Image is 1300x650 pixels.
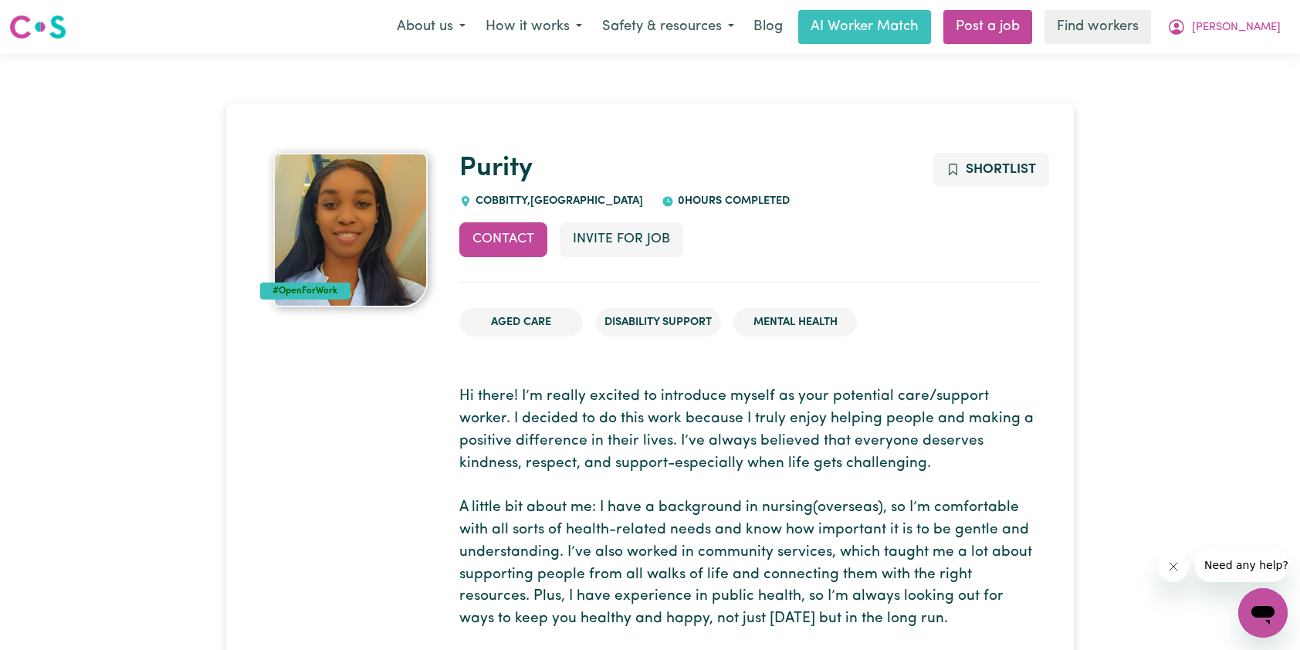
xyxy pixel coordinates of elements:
a: Find workers [1044,10,1151,44]
a: Blog [744,10,792,44]
a: AI Worker Match [798,10,931,44]
li: Disability Support [595,308,721,337]
button: My Account [1157,11,1291,43]
button: About us [387,11,476,43]
a: Post a job [943,10,1032,44]
span: Shortlist [966,163,1036,176]
span: Need any help? [9,11,93,23]
iframe: Button to launch messaging window [1238,588,1288,638]
a: Purity's profile picture'#OpenForWork [260,153,442,307]
a: Careseekers logo [9,9,66,45]
button: Invite for Job [560,222,683,256]
button: Add to shortlist [933,153,1050,187]
span: [PERSON_NAME] [1192,19,1281,36]
iframe: Close message [1158,551,1189,582]
img: Careseekers logo [9,13,66,41]
li: Aged Care [459,308,583,337]
button: Safety & resources [592,11,744,43]
img: Purity [273,153,428,307]
iframe: Message from company [1195,548,1288,582]
button: How it works [476,11,592,43]
li: Mental Health [733,308,857,337]
span: COBBITTY , [GEOGRAPHIC_DATA] [472,195,643,207]
button: Contact [459,222,547,256]
a: Purity [459,155,533,182]
div: #OpenForWork [260,283,350,300]
span: 0 hours completed [674,195,790,207]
